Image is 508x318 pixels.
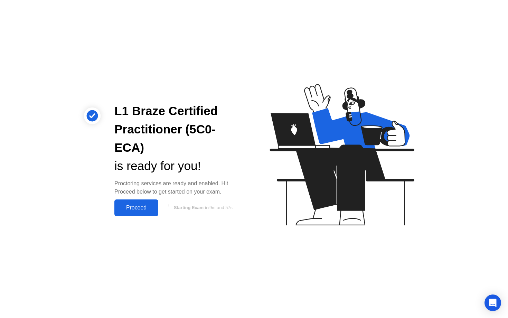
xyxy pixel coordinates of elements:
div: is ready for you! [114,157,243,175]
div: Proctoring services are ready and enabled. Hit Proceed below to get started on your exam. [114,179,243,196]
div: L1 Braze Certified Practitioner (5C0-ECA) [114,102,243,157]
button: Proceed [114,199,158,216]
div: Open Intercom Messenger [485,294,501,311]
button: Starting Exam in9m and 57s [162,201,243,214]
span: 9m and 57s [209,205,233,210]
div: Proceed [116,205,156,211]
